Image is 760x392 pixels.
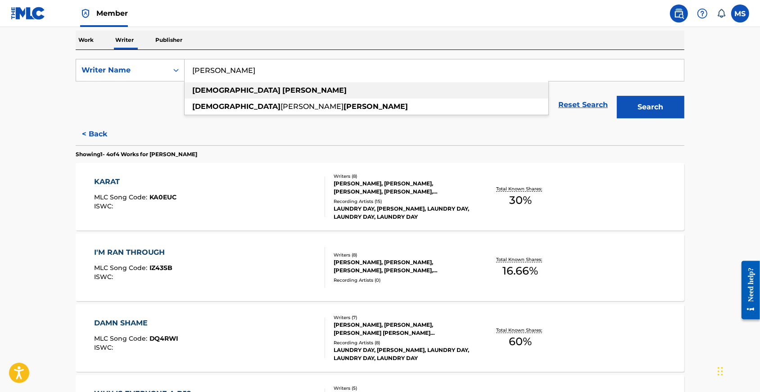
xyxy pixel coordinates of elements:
div: Recording Artists ( 8 ) [334,339,470,346]
form: Search Form [76,59,684,123]
img: MLC Logo [11,7,45,20]
span: ISWC : [94,343,115,351]
div: LAUNDRY DAY, [PERSON_NAME], LAUNDRY DAY, LAUNDRY DAY, LAUNDRY DAY [334,205,470,221]
iframe: Resource Center [735,251,760,329]
div: [PERSON_NAME], [PERSON_NAME], [PERSON_NAME], [PERSON_NAME], [PERSON_NAME], [PERSON_NAME], [PERSON... [334,258,470,275]
p: Work [76,31,96,50]
p: Publisher [153,31,185,50]
strong: [DEMOGRAPHIC_DATA] [192,86,280,95]
span: MLC Song Code : [94,264,149,272]
span: DQ4RWI [149,334,179,342]
div: Writers ( 8 ) [334,173,470,180]
span: ISWC : [94,202,115,210]
iframe: Chat Widget [715,349,760,392]
div: [PERSON_NAME], [PERSON_NAME], [PERSON_NAME] [PERSON_NAME] [PERSON_NAME] [PERSON_NAME] [PERSON_NAM... [334,321,470,337]
p: Total Known Shares: [496,185,544,192]
a: DAMN SHAMEMLC Song Code:DQ4RWIISWC:Writers (7)[PERSON_NAME], [PERSON_NAME], [PERSON_NAME] [PERSON... [76,304,684,372]
div: Writers ( 5 ) [334,385,470,392]
div: Recording Artists ( 0 ) [334,277,470,284]
p: Writer [113,31,136,50]
span: 30 % [509,192,532,208]
a: Reset Search [554,95,612,115]
div: Writers ( 7 ) [334,314,470,321]
p: Total Known Shares: [496,256,544,263]
a: I'M RAN THROUGHMLC Song Code:IZ43SBISWC:Writers (8)[PERSON_NAME], [PERSON_NAME], [PERSON_NAME], [... [76,234,684,301]
span: ISWC : [94,273,115,281]
span: MLC Song Code : [94,193,149,201]
div: Writers ( 8 ) [334,252,470,258]
div: I'M RAN THROUGH [94,247,173,258]
img: help [697,8,708,19]
a: KARATMLC Song Code:KA0EUCISWC:Writers (8)[PERSON_NAME], [PERSON_NAME], [PERSON_NAME], [PERSON_NAM... [76,163,684,230]
div: Help [693,5,711,23]
div: DAMN SHAME [94,318,179,329]
div: User Menu [731,5,749,23]
span: KA0EUC [149,193,177,201]
span: 16.66 % [502,263,538,279]
p: Total Known Shares: [496,327,544,333]
p: Showing 1 - 4 of 4 Works for [PERSON_NAME] [76,150,197,158]
a: Public Search [670,5,688,23]
span: [PERSON_NAME] [280,102,344,111]
div: KARAT [94,176,177,187]
div: Notifications [717,9,726,18]
span: 60 % [509,333,532,350]
div: Writer Name [81,65,163,76]
div: LAUNDRY DAY, [PERSON_NAME], LAUNDRY DAY, LAUNDRY DAY, LAUNDRY DAY [334,346,470,362]
button: < Back [76,123,130,145]
strong: [DEMOGRAPHIC_DATA] [192,102,280,111]
div: Recording Artists ( 15 ) [334,198,470,205]
div: [PERSON_NAME], [PERSON_NAME], [PERSON_NAME], [PERSON_NAME], [PERSON_NAME], [PERSON_NAME] [PERSON_... [334,180,470,196]
span: Member [96,8,128,18]
strong: [PERSON_NAME] [344,102,408,111]
button: Search [617,96,684,118]
img: search [674,8,684,19]
span: MLC Song Code : [94,334,149,342]
span: IZ43SB [149,264,173,272]
div: Drag [718,358,723,385]
strong: [PERSON_NAME] [282,86,347,95]
img: Top Rightsholder [80,8,91,19]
